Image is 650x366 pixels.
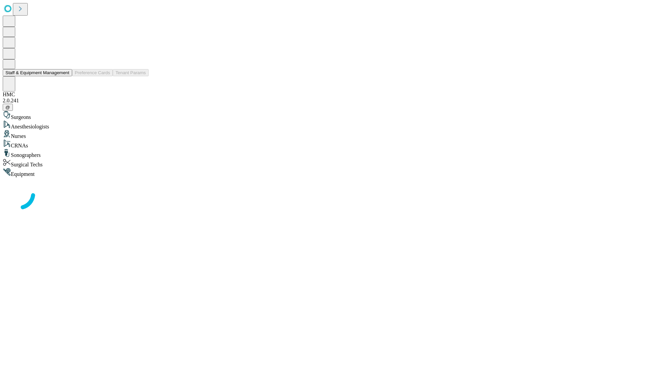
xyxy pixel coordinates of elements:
[3,98,647,104] div: 2.0.241
[72,69,113,76] button: Preference Cards
[3,104,13,111] button: @
[3,69,72,76] button: Staff & Equipment Management
[3,111,647,120] div: Surgeons
[3,130,647,139] div: Nurses
[3,149,647,158] div: Sonographers
[5,105,10,110] span: @
[3,139,647,149] div: CRNAs
[3,158,647,168] div: Surgical Techs
[3,168,647,177] div: Equipment
[3,120,647,130] div: Anesthesiologists
[113,69,149,76] button: Tenant Params
[3,91,647,98] div: HMC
